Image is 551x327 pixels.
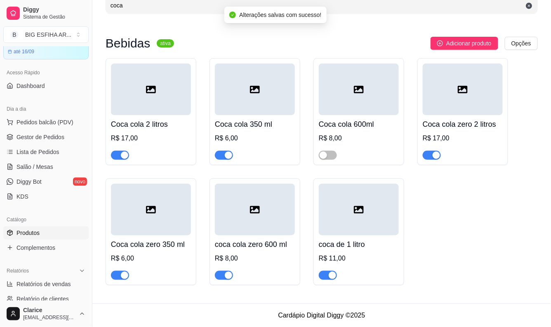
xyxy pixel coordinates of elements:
[16,192,28,201] span: KDS
[423,133,503,143] div: R$ 17,00
[215,118,295,130] h4: Coca cola 350 ml
[111,239,191,250] h4: Coca cola zero 350 ml
[16,295,69,303] span: Relatório de clientes
[23,314,75,321] span: [EMAIL_ADDRESS][DOMAIN_NAME]
[446,39,492,48] span: Adicionar produto
[3,213,89,226] div: Catálogo
[239,12,321,18] span: Alterações salvas com sucesso!
[3,79,89,92] a: Dashboard
[10,31,19,39] span: B
[16,163,53,171] span: Salão / Mesas
[431,37,498,50] button: Adicionar produto
[16,148,59,156] span: Lista de Pedidos
[215,254,295,263] div: R$ 8,00
[229,12,236,18] span: check-circle
[14,48,34,55] article: até 16/09
[3,130,89,144] a: Gestor de Pedidos
[3,241,89,254] a: Complementos
[3,226,89,239] a: Produtos
[25,31,71,39] div: BIG ESFIHA AR ...
[106,38,150,48] h3: Bebidas
[3,304,89,324] button: Clarice[EMAIL_ADDRESS][DOMAIN_NAME]
[16,133,64,141] span: Gestor de Pedidos
[111,133,191,143] div: R$ 17,00
[3,3,89,23] a: DiggySistema de Gestão
[511,39,531,48] span: Opções
[23,14,85,20] span: Sistema de Gestão
[23,6,85,14] span: Diggy
[3,36,89,59] a: Diggy Botaté 16/09
[423,118,503,130] h4: Coca cola zero 2 litros
[215,133,295,143] div: R$ 6,00
[3,26,89,43] button: Select a team
[16,178,42,186] span: Diggy Bot
[215,239,295,250] h4: coca cola zero 600 ml
[3,66,89,79] div: Acesso Rápido
[16,229,40,237] span: Produtos
[16,118,73,126] span: Pedidos balcão (PDV)
[16,82,45,90] span: Dashboard
[437,40,443,46] span: plus-circle
[157,39,174,47] sup: ativa
[3,145,89,159] a: Lista de Pedidos
[3,277,89,291] a: Relatórios de vendas
[319,118,399,130] h4: Coca cola 600ml
[319,239,399,250] h4: coca de 1 litro
[23,307,75,314] span: Clarice
[505,37,538,50] button: Opções
[111,118,191,130] h4: Coca cola 2 litros
[3,160,89,173] a: Salão / Mesas
[3,292,89,306] a: Relatório de clientes
[319,254,399,263] div: R$ 11,00
[111,254,191,263] div: R$ 6,00
[3,116,89,129] button: Pedidos balcão (PDV)
[92,303,551,327] footer: Cardápio Digital Diggy © 2025
[16,244,55,252] span: Complementos
[319,133,399,143] div: R$ 8,00
[16,280,71,288] span: Relatórios de vendas
[111,1,533,9] input: Buscar produto
[3,175,89,188] a: Diggy Botnovo
[3,190,89,203] a: KDS
[3,102,89,116] div: Dia a dia
[7,268,29,274] span: Relatórios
